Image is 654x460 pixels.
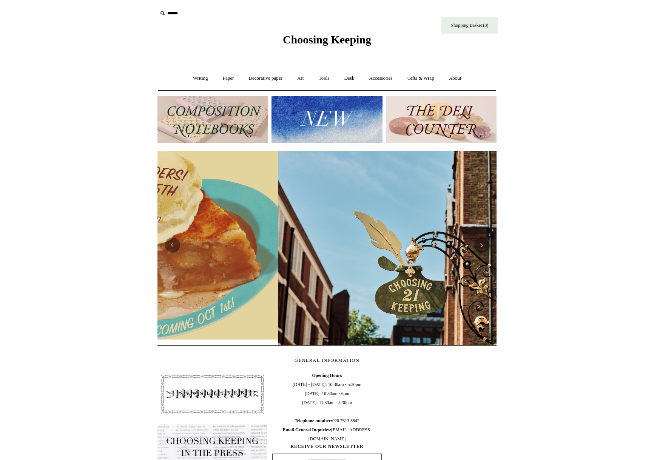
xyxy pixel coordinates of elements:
button: Page 2 [323,338,331,340]
a: Paper [216,68,241,88]
b: Email General Inquiries: [282,427,331,432]
img: New.jpg__PID:f73bdf93-380a-4a35-bcfe-7823039498e1 [271,96,382,143]
a: Tools [312,68,336,88]
a: Gifts & Wrap [401,68,441,88]
img: pf-4db91bb9--1305-Newsletter-Button_1200x.jpg [157,371,267,418]
a: Art [290,68,310,88]
b: Telephone number [295,418,332,423]
a: Accessories [362,68,399,88]
img: 202302 Composition ledgers.jpg__PID:69722ee6-fa44-49dd-a067-31375e5d54ec [157,96,268,143]
a: Desk [338,68,361,88]
span: RECEIVE OUR NEWSLETTER [272,443,382,450]
a: Choosing Keeping [283,39,371,45]
b: Opening Hours [312,373,342,378]
a: About [442,68,468,88]
button: Previous [165,238,180,253]
span: [EMAIL_ADDRESS][DOMAIN_NAME] [282,427,371,441]
img: The Deli Counter [386,96,497,143]
b: : [331,418,332,423]
button: Page 3 [335,338,342,340]
span: Choosing Keeping [283,33,371,46]
button: Next [474,238,489,253]
a: Decorative paper [242,68,289,88]
a: Writing [186,68,215,88]
span: GENERAL INFORMATION [295,357,359,363]
button: Page 1 [312,338,319,340]
span: [DATE] - [DATE]: 10:30am - 5:30pm [DATE]: 10.30am - 6pm [DATE]: 11.30am - 5.30pm 020 7613 3842 [272,371,382,443]
img: Copyright Choosing Keeping 20190711 LS Homepage 7.jpg__PID:4c49fdcc-9d5f-40e8-9753-f5038b35abb7 [278,151,617,364]
a: Shopping Basket (0) [441,17,498,34]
